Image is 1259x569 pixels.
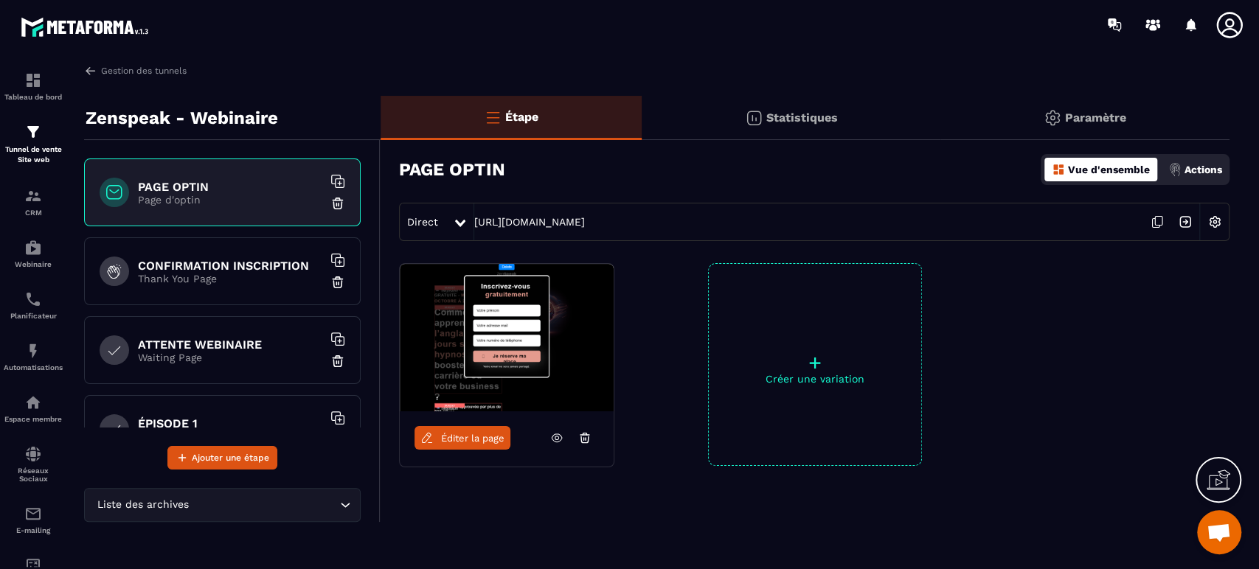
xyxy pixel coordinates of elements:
span: Éditer la page [441,433,504,444]
img: trash [330,275,345,290]
p: Automatisations [4,363,63,371]
a: automationsautomationsEspace membre [4,383,63,434]
img: automations [24,239,42,256]
div: Search for option [84,488,361,522]
img: formation [24,71,42,89]
p: Webinaire [4,260,63,268]
h3: PAGE OPTIN [399,159,505,180]
div: Ouvrir le chat [1197,510,1241,554]
img: arrow-next.bcc2205e.svg [1171,208,1199,236]
button: Ajouter une étape [167,446,277,469]
span: Liste des archives [94,497,192,513]
p: Statistiques [766,111,838,125]
img: arrow [84,64,97,77]
img: bars-o.4a397970.svg [484,108,502,126]
img: trash [330,354,345,369]
p: Étape [505,110,538,124]
p: Tunnel de vente Site web [4,144,63,165]
p: CRM [4,209,63,217]
p: Réseaux Sociaux [4,467,63,483]
p: Planificateur [4,312,63,320]
a: [URL][DOMAIN_NAME] [474,216,585,228]
p: Espace membre [4,415,63,423]
p: Vue d'ensemble [1068,164,1150,175]
a: schedulerschedulerPlanificateur [4,279,63,331]
img: logo [21,13,153,41]
img: email [24,505,42,523]
span: Ajouter une étape [192,450,269,465]
input: Search for option [192,497,336,513]
p: E-mailing [4,526,63,534]
a: social-networksocial-networkRéseaux Sociaux [4,434,63,494]
img: formation [24,123,42,141]
p: Thank You Page [138,273,322,284]
p: Paramètre [1065,111,1126,125]
a: formationformationTableau de bord [4,60,63,112]
img: social-network [24,445,42,463]
h6: ÉPISODE 1 [138,416,322,430]
img: trash [330,196,345,211]
a: automationsautomationsWebinaire [4,228,63,279]
img: stats.20deebd0.svg [745,109,763,127]
p: Page d'optin [138,194,322,206]
p: Actions [1185,164,1222,175]
a: Éditer la page [415,426,510,450]
img: scheduler [24,290,42,308]
img: dashboard-orange.40269519.svg [1052,163,1065,176]
img: formation [24,187,42,205]
img: setting-w.858f3a88.svg [1201,208,1229,236]
p: + [709,352,921,373]
p: Créer une variation [709,373,921,385]
a: formationformationTunnel de vente Site web [4,112,63,176]
h6: ATTENTE WEBINAIRE [138,338,322,352]
span: Direct [407,216,438,228]
a: formationformationCRM [4,176,63,228]
h6: CONFIRMATION INSCRIPTION [138,259,322,273]
p: Waiting Page [138,352,322,363]
img: actions.d6e523a2.png [1168,163,1182,176]
img: automations [24,342,42,360]
img: image [400,264,614,411]
p: Zenspeak - Webinaire [86,103,278,133]
img: automations [24,394,42,411]
a: Gestion des tunnels [84,64,187,77]
h6: PAGE OPTIN [138,180,322,194]
p: Tableau de bord [4,93,63,101]
a: automationsautomationsAutomatisations [4,331,63,383]
a: emailemailE-mailing [4,494,63,545]
img: setting-gr.5f69749f.svg [1044,109,1061,127]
